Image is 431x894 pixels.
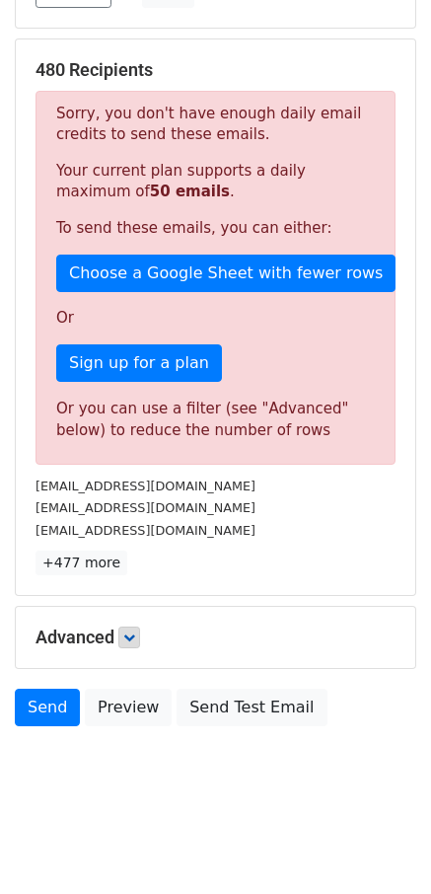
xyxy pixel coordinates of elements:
[332,799,431,894] iframe: Chat Widget
[177,689,326,726] a: Send Test Email
[56,104,375,145] p: Sorry, you don't have enough daily email credits to send these emails.
[332,799,431,894] div: 聊天小组件
[15,689,80,726] a: Send
[85,689,172,726] a: Preview
[36,551,127,575] a: +477 more
[36,523,255,538] small: [EMAIL_ADDRESS][DOMAIN_NAME]
[36,479,255,493] small: [EMAIL_ADDRESS][DOMAIN_NAME]
[56,161,375,202] p: Your current plan supports a daily maximum of .
[56,398,375,442] div: Or you can use a filter (see "Advanced" below) to reduce the number of rows
[36,627,395,648] h5: Advanced
[56,218,375,239] p: To send these emails, you can either:
[56,255,395,292] a: Choose a Google Sheet with fewer rows
[56,344,222,382] a: Sign up for a plan
[56,308,375,329] p: Or
[36,59,395,81] h5: 480 Recipients
[150,183,230,200] strong: 50 emails
[36,500,255,515] small: [EMAIL_ADDRESS][DOMAIN_NAME]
